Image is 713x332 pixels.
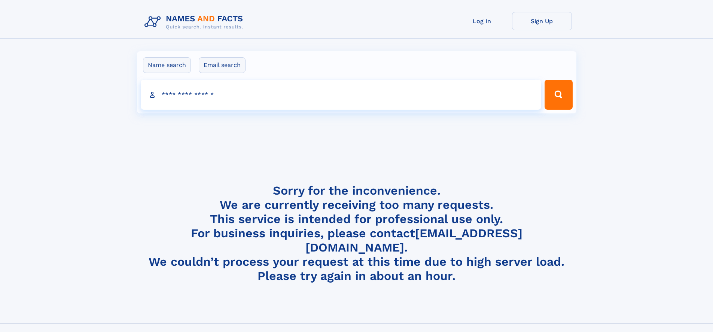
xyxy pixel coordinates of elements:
[199,57,246,73] label: Email search
[141,80,542,110] input: search input
[143,57,191,73] label: Name search
[141,12,249,32] img: Logo Names and Facts
[141,183,572,283] h4: Sorry for the inconvenience. We are currently receiving too many requests. This service is intend...
[512,12,572,30] a: Sign Up
[452,12,512,30] a: Log In
[545,80,572,110] button: Search Button
[305,226,522,255] a: [EMAIL_ADDRESS][DOMAIN_NAME]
